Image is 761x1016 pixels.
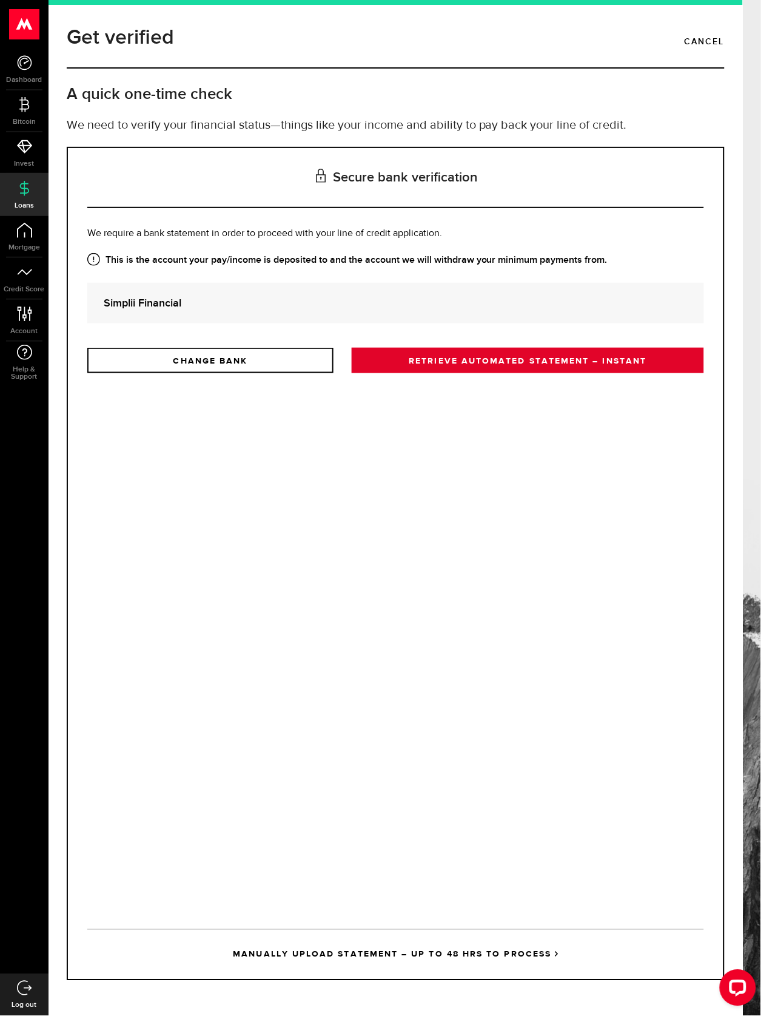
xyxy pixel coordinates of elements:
[104,295,688,311] strong: Simplii Financial
[685,32,725,52] a: Cancel
[87,148,704,208] h3: Secure bank verification
[87,229,442,239] span: We require a bank statement in order to proceed with your line of credit application.
[352,348,704,373] a: RETRIEVE AUTOMATED STATEMENT – INSTANT
[710,965,761,1016] iframe: LiveChat chat widget
[67,84,725,104] h2: A quick one-time check
[87,348,334,373] a: CHANGE BANK
[87,253,704,268] strong: This is the account your pay/income is deposited to and the account we will withdraw your minimum...
[67,22,174,53] h1: Get verified
[67,117,725,135] p: We need to verify your financial status—things like your income and ability to pay back your line...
